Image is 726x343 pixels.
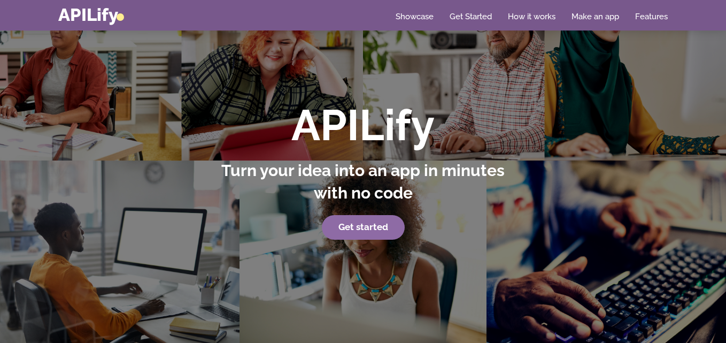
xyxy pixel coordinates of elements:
[450,11,492,22] a: Get Started
[58,4,124,25] a: APILify
[508,11,555,22] a: How it works
[635,11,668,22] a: Features
[291,100,435,150] strong: APILify
[221,161,505,202] strong: Turn your idea into an app in minutes with no code
[571,11,619,22] a: Make an app
[322,215,405,240] a: Get started
[396,11,434,22] a: Showcase
[338,222,388,232] strong: Get started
